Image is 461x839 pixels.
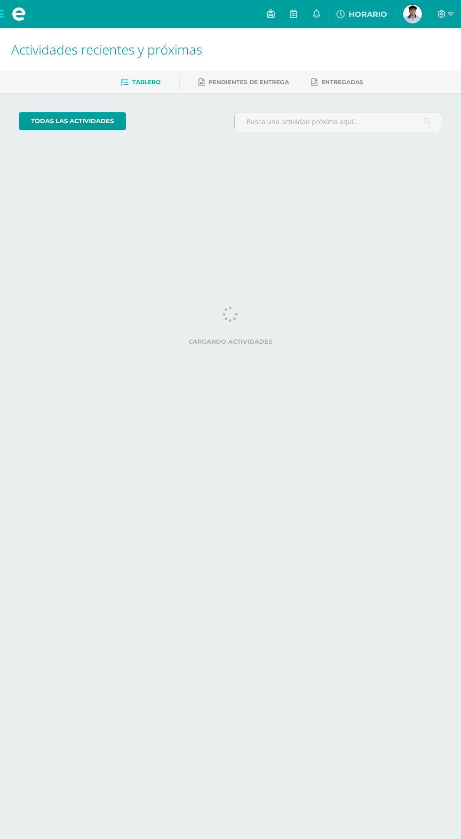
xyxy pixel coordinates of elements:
a: todas las Actividades [19,112,126,130]
span: Entregadas [321,79,363,86]
a: Tablero [120,75,160,90]
span: Pendientes de entrega [208,79,289,86]
a: Pendientes de entrega [199,75,289,90]
span: Actividades recientes y próximas [11,40,202,58]
input: Busca una actividad próxima aquí... [235,112,442,131]
a: Entregadas [311,75,363,90]
span: HORARIO [349,10,387,19]
span: Tablero [132,79,160,86]
img: 06c4c350a71096b837e7fba122916920.png [403,5,422,24]
label: Cargando actividades [19,338,442,345]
